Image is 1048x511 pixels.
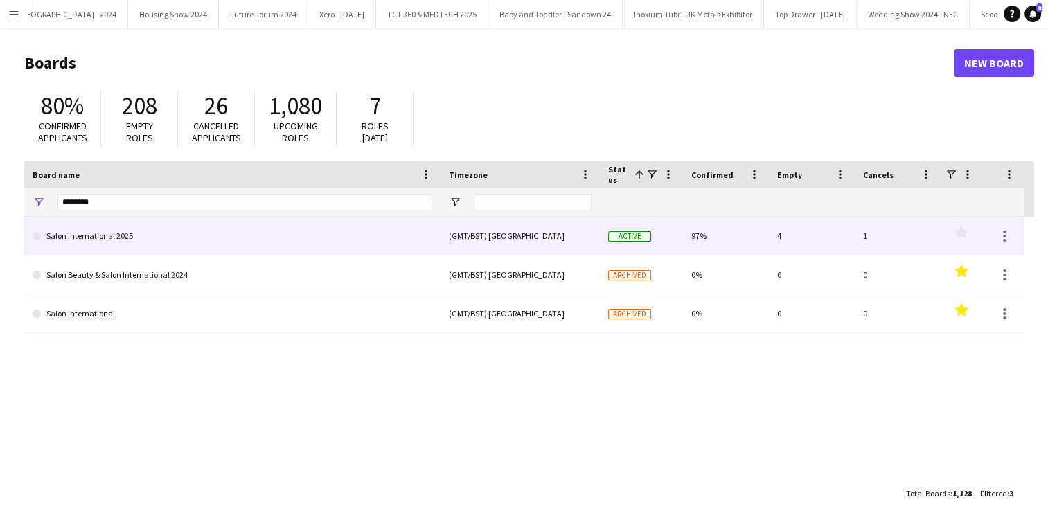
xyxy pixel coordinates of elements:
[269,91,322,121] span: 1,080
[376,1,488,28] button: TCT 360 & MEDTECH 2025
[980,488,1007,499] span: Filtered
[33,170,80,180] span: Board name
[608,231,651,242] span: Active
[122,91,157,121] span: 208
[855,294,941,332] div: 0
[623,1,764,28] button: Inoxium Tubi - UK Metals Exhibitor
[608,164,629,185] span: Status
[906,480,972,507] div: :
[57,194,432,210] input: Board name Filter Input
[33,256,432,294] a: Salon Beauty & Salon International 2024
[954,49,1034,77] a: New Board
[33,294,432,333] a: Salon International
[441,217,600,255] div: (GMT/BST) [GEOGRAPHIC_DATA]
[1024,6,1041,22] a: 8
[683,294,769,332] div: 0%
[441,294,600,332] div: (GMT/BST) [GEOGRAPHIC_DATA]
[952,488,972,499] span: 1,128
[369,91,381,121] span: 7
[441,256,600,294] div: (GMT/BST) [GEOGRAPHIC_DATA]
[857,1,970,28] button: Wedding Show 2024 - NEC
[863,170,894,180] span: Cancels
[38,120,87,144] span: Confirmed applicants
[683,256,769,294] div: 0%
[274,120,318,144] span: Upcoming roles
[449,196,461,208] button: Open Filter Menu
[1036,3,1042,12] span: 8
[41,91,84,121] span: 80%
[769,256,855,294] div: 0
[855,256,941,294] div: 0
[219,1,308,28] button: Future Forum 2024
[362,120,389,144] span: Roles [DATE]
[474,194,592,210] input: Timezone Filter Input
[769,294,855,332] div: 0
[764,1,857,28] button: Top Drawer - [DATE]
[128,1,219,28] button: Housing Show 2024
[204,91,228,121] span: 26
[488,1,623,28] button: Baby and Toddler - Sandown 24
[126,120,153,144] span: Empty roles
[608,309,651,319] span: Archived
[683,217,769,255] div: 97%
[33,217,432,256] a: Salon International 2025
[192,120,241,144] span: Cancelled applicants
[608,270,651,280] span: Archived
[24,53,954,73] h1: Boards
[449,170,488,180] span: Timezone
[769,217,855,255] div: 4
[691,170,734,180] span: Confirmed
[980,480,1013,507] div: :
[970,1,1045,28] button: Scoop! - [DATE]
[308,1,376,28] button: Xero - [DATE]
[855,217,941,255] div: 1
[1009,488,1013,499] span: 3
[777,170,802,180] span: Empty
[906,488,950,499] span: Total Boards
[33,196,45,208] button: Open Filter Menu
